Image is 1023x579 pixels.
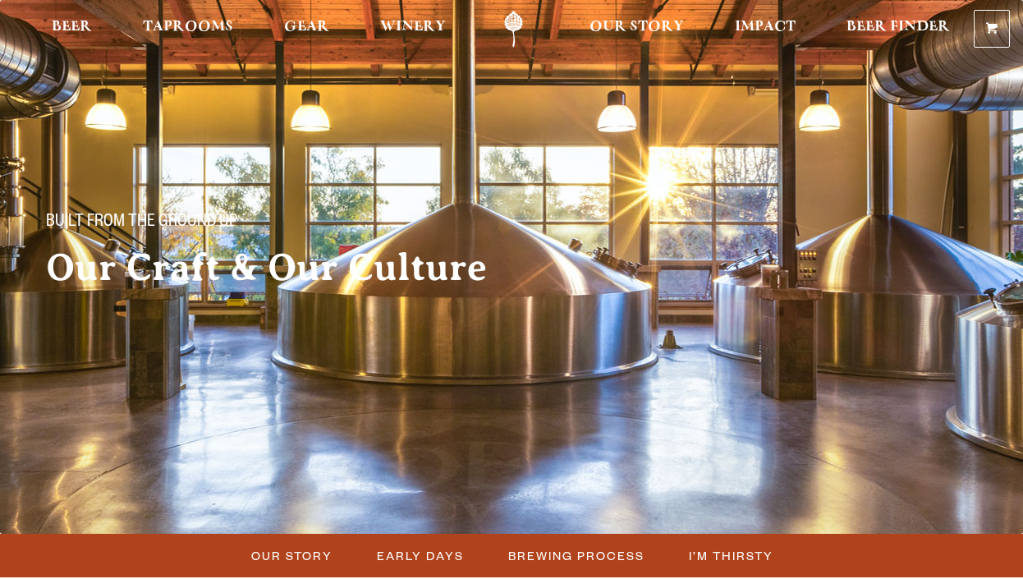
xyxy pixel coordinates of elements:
[483,11,544,48] a: Odell Home
[52,21,92,34] span: Beer
[46,213,237,234] span: Built From The Ground Up
[369,11,456,48] a: Winery
[143,21,233,34] span: Taprooms
[377,544,464,568] span: Early Days
[132,11,244,48] a: Taprooms
[241,544,341,568] a: Our Story
[735,21,796,34] span: Impact
[251,544,333,568] span: Our Story
[846,21,950,34] span: Beer Finder
[46,247,558,288] h2: Our Craft & Our Culture
[380,21,446,34] span: Winery
[508,544,645,568] span: Brewing Process
[273,11,340,48] a: Gear
[41,11,103,48] a: Beer
[589,21,684,34] span: Our Story
[679,544,782,568] a: I’m Thirsty
[498,544,653,568] a: Brewing Process
[579,11,695,48] a: Our Story
[689,544,773,568] span: I’m Thirsty
[836,11,961,48] a: Beer Finder
[367,544,472,568] a: Early Days
[284,21,329,34] span: Gear
[724,11,806,48] a: Impact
